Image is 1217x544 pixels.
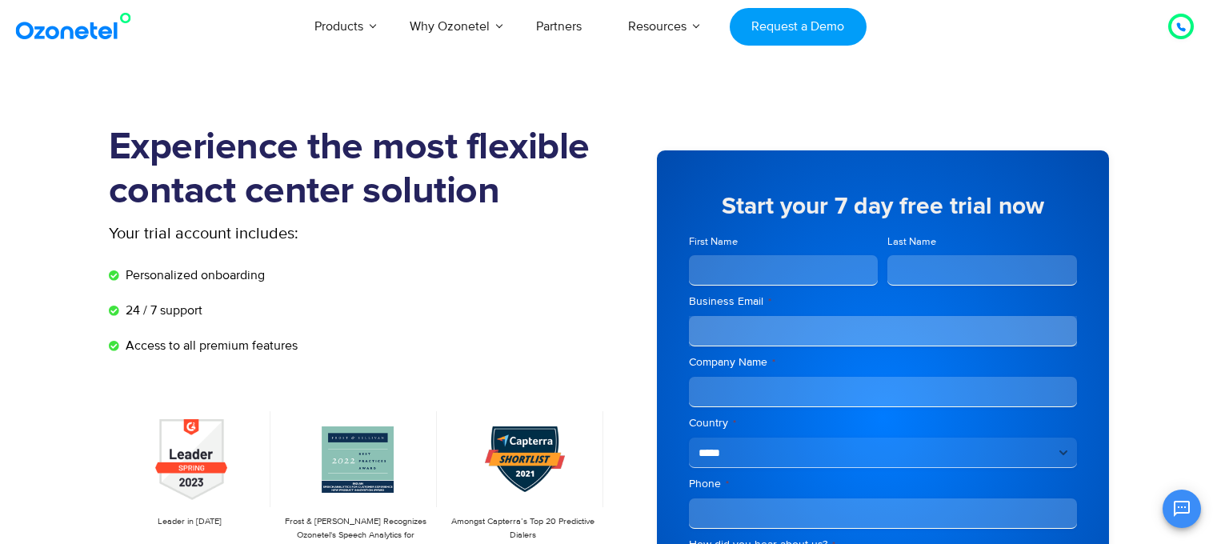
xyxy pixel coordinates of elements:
[689,234,879,250] label: First Name
[689,294,1077,310] label: Business Email
[122,266,265,285] span: Personalized onboarding
[109,222,489,246] p: Your trial account includes:
[117,515,262,529] p: Leader in [DATE]
[689,476,1077,492] label: Phone
[1163,490,1201,528] button: Open chat
[730,8,867,46] a: Request a Demo
[689,415,1077,431] label: Country
[689,354,1077,370] label: Company Name
[450,515,595,542] p: Amongst Capterra’s Top 20 Predictive Dialers
[122,336,298,355] span: Access to all premium features
[887,234,1077,250] label: Last Name
[122,301,202,320] span: 24 / 7 support
[689,194,1077,218] h5: Start your 7 day free trial now
[109,126,609,214] h1: Experience the most flexible contact center solution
